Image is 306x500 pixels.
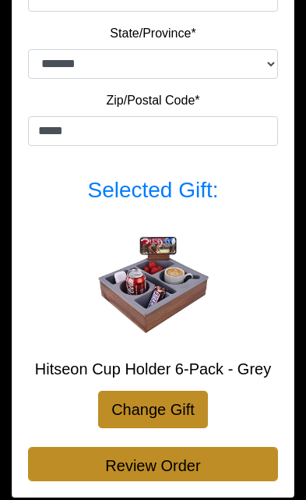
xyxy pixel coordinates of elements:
[98,391,208,428] a: Change Gift
[110,24,195,43] label: State/Province*
[28,447,278,481] button: Review Order
[91,222,216,347] img: Hitseon Cup Holder 6-Pack - Grey
[28,360,278,378] h5: Hitseon Cup Holder 6-Pack - Grey
[28,177,278,204] h3: Selected Gift:
[106,91,199,110] label: Zip/Postal Code*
